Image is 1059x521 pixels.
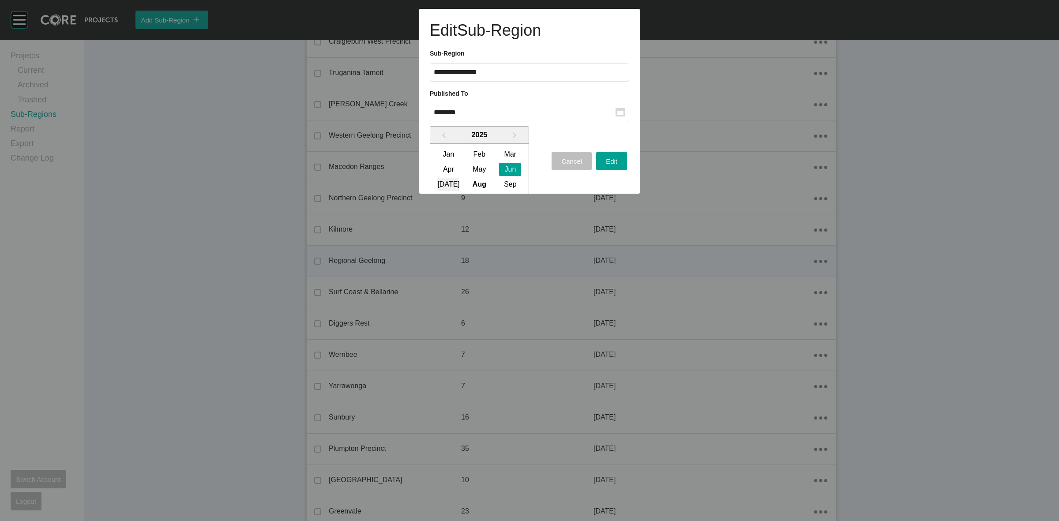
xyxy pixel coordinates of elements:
[433,147,526,207] div: month 2025-06
[437,178,459,191] div: Choose July 2025
[436,129,450,143] button: Previous Year
[468,148,490,161] div: Choose February 2025
[468,163,490,176] div: Choose May 2025
[596,152,627,170] button: Edit
[499,193,521,206] div: Choose December 2025
[430,127,529,144] div: 2025
[437,148,459,161] div: Choose January 2025
[430,50,465,57] label: Sub-Region
[430,90,468,97] label: Published To
[606,157,617,165] span: Edit
[499,178,521,191] div: Choose September 2025
[499,163,521,176] div: Choose June 2025
[437,163,459,176] div: Choose April 2025
[430,19,629,41] h1: Edit Sub-Region
[499,148,521,161] div: Choose March 2025
[437,193,459,206] div: Choose October 2025
[508,129,522,143] button: Next Year
[552,152,592,170] button: Cancel
[561,157,582,165] span: Cancel
[468,193,490,206] div: Choose November 2025
[468,178,490,191] div: Choose August 2025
